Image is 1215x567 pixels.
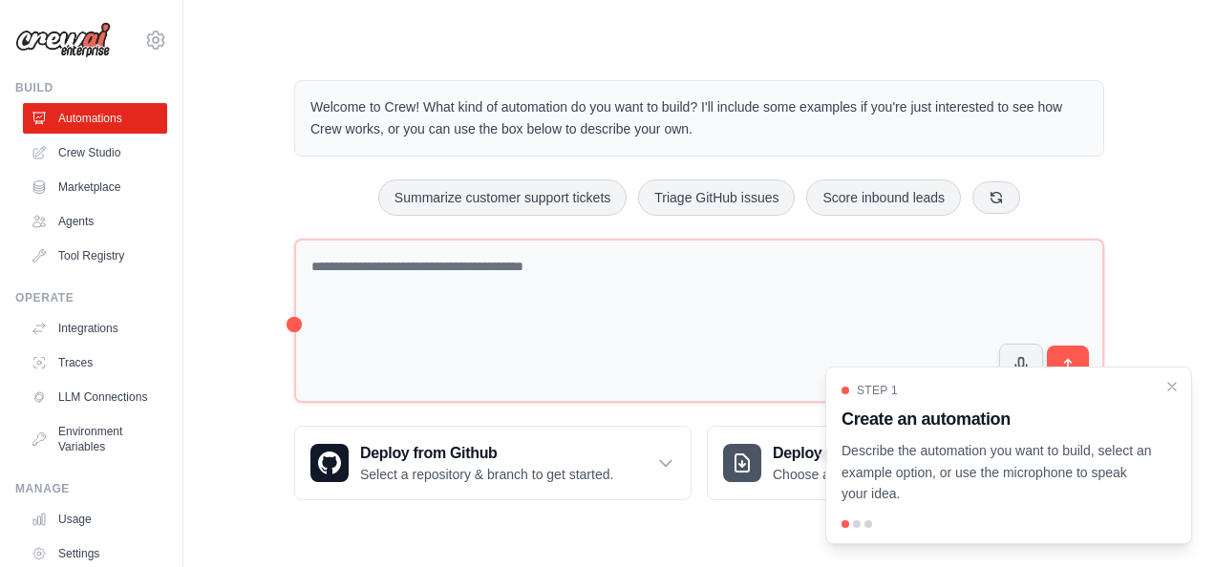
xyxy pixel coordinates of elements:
p: Choose a zip file to upload. [773,465,934,484]
p: Describe the automation you want to build, select an example option, or use the microphone to spe... [842,440,1153,505]
iframe: Chat Widget [1119,475,1215,567]
a: Crew Studio [23,137,167,168]
a: Automations [23,103,167,134]
div: Operate [15,290,167,305]
p: Welcome to Crew! What kind of automation do you want to build? I'll include some examples if you'... [310,96,1088,140]
span: Step 1 [857,383,898,398]
a: Traces [23,347,167,378]
a: Tool Registry [23,241,167,271]
div: Manage [15,481,167,496]
button: Triage GitHub issues [638,179,795,216]
p: Select a repository & branch to get started. [360,465,613,484]
div: Build [15,80,167,95]
a: LLM Connections [23,382,167,412]
a: Marketplace [23,172,167,202]
a: Integrations [23,313,167,344]
h3: Deploy from Github [360,442,613,465]
img: Logo [15,22,111,58]
button: Score inbound leads [806,179,961,216]
a: Usage [23,504,167,535]
a: Environment Variables [23,416,167,462]
h3: Create an automation [842,406,1153,432]
a: Agents [23,206,167,237]
button: Close walkthrough [1164,379,1180,394]
h3: Deploy from zip file [773,442,934,465]
button: Summarize customer support tickets [378,179,627,216]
